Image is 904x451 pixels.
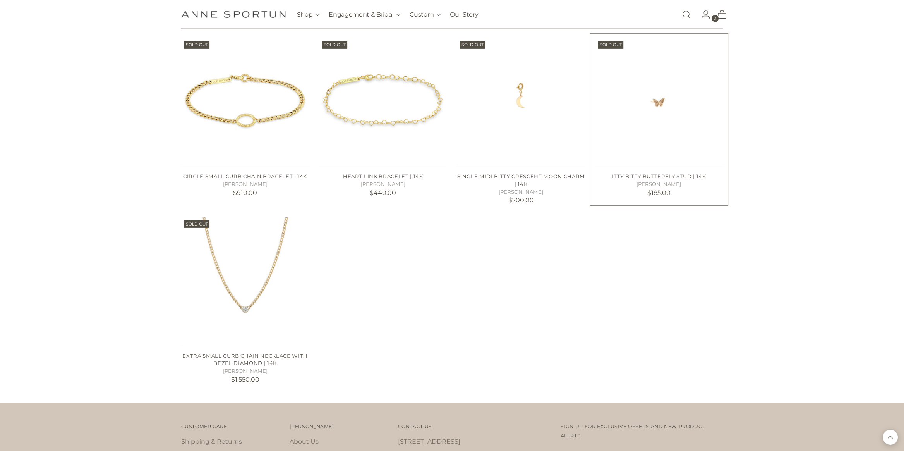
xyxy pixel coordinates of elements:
span: 0 [712,15,719,22]
span: $910.00 [233,189,257,196]
span: [PERSON_NAME] [289,423,334,429]
h5: [PERSON_NAME] [181,181,309,188]
span: Customer Care [181,423,227,429]
span: $440.00 [370,189,396,196]
a: Heart Link Bracelet | 14k [319,38,447,167]
a: Single Midi Bitty Crescent Moon Charm | 14k [457,38,585,167]
a: [STREET_ADDRESS] [398,438,460,445]
a: Shipping & Returns [181,438,242,445]
a: Single Midi Bitty Crescent Moon Charm | 14k [457,173,585,187]
a: Extra Small Curb Chain Necklace With Bezel Diamond | 14k [181,217,309,346]
button: Custom [410,6,441,23]
a: Extra Small Curb Chain Necklace With Bezel Diamond | 14k [182,353,308,367]
a: Heart Link Bracelet | 14k [343,173,423,179]
h5: [PERSON_NAME] [457,188,585,196]
h5: [PERSON_NAME] [181,367,309,375]
a: About Us [289,438,318,445]
span: Sign up for exclusive offers and new product alerts [560,423,705,439]
h5: [PERSON_NAME] [319,181,447,188]
a: Go to the account page [695,7,710,22]
a: Open search modal [679,7,694,22]
span: $200.00 [508,196,534,204]
span: $1,550.00 [231,376,259,383]
a: Itty Bitty Butterfly Stud | 14k [612,173,706,179]
a: Anne Sportun Fine Jewellery [181,11,286,18]
span: $185.00 [647,189,671,196]
button: Shop [297,6,320,23]
button: Engagement & Bridal [329,6,400,23]
a: Our Story [450,6,478,23]
button: Back to top [883,430,898,445]
h5: [PERSON_NAME] [595,181,723,188]
a: Itty Bitty Butterfly Stud | 14k [595,38,723,167]
span: Contact Us [398,423,432,429]
a: Open cart modal [711,7,727,22]
a: Circle Small Curb Chain Bracelet | 14k [181,38,309,167]
a: Circle Small Curb Chain Bracelet | 14k [183,173,307,179]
